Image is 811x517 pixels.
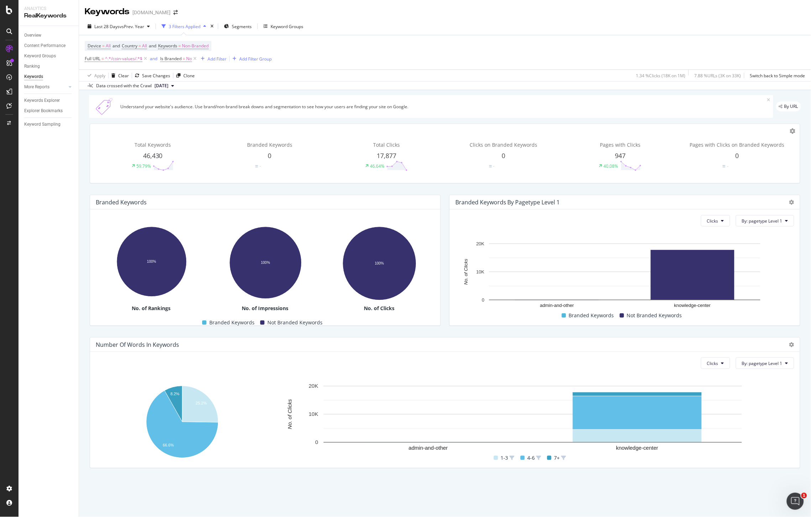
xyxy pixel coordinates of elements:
span: All [106,41,111,51]
img: Equal [723,165,726,167]
div: Keywords Explorer [24,97,60,104]
div: No. of Rankings [96,305,207,312]
text: admin-and-other [540,303,574,308]
div: Content Performance [24,42,66,49]
div: Analytics [24,6,73,12]
svg: A chart. [324,223,435,305]
div: Save Changes [142,73,170,79]
button: Clicks [701,357,730,369]
div: and [150,56,157,62]
span: = [183,56,185,62]
span: and [113,43,120,49]
span: Is Branded [160,56,182,62]
div: Keyword Groups [271,23,303,30]
span: By: pagetype Level 1 [742,218,783,224]
span: 0 [736,151,739,160]
text: 20K [309,383,318,389]
div: Branded Keywords By pagetype Level 1 [455,199,560,206]
div: 59.79% [136,163,151,169]
span: Total Keywords [135,141,171,148]
span: and [149,43,156,49]
button: Clear [109,70,129,81]
button: 3 Filters Applied [159,21,209,32]
text: 0 [482,297,485,303]
text: 66.6% [163,443,174,448]
span: Last 28 Days [94,23,120,30]
text: 100% [375,262,384,266]
span: 2025 Aug. 11th [155,83,168,89]
span: 1 [801,493,807,498]
div: - [493,163,495,169]
span: Device [88,43,101,49]
button: Last 28 DaysvsPrev. Year [85,21,153,32]
div: A chart. [455,240,794,311]
span: Keywords [158,43,177,49]
div: Ranking [24,63,40,70]
text: No. of Clicks [287,399,293,429]
div: No. of Impressions [210,305,321,312]
div: RealKeywords [24,12,73,20]
div: More Reports [24,83,49,91]
text: 8.2% [171,392,179,396]
a: Overview [24,32,74,39]
div: Overview [24,32,41,39]
iframe: Intercom live chat [787,493,804,510]
span: 1-3 [501,454,508,462]
span: Non-Branded [182,41,209,51]
button: [DATE] [152,82,177,90]
div: A chart. [271,382,794,453]
span: 4-6 [528,454,535,462]
text: 100% [147,260,156,264]
button: Keyword Groups [261,21,306,32]
span: Not Branded Keywords [627,311,682,320]
a: Keyword Sampling [24,121,74,128]
img: Equal [489,165,492,167]
div: Switch back to Simple mode [750,73,805,79]
div: Explorer Bookmarks [24,107,63,115]
span: Pages with Clicks on Branded Keywords [690,141,785,148]
svg: 0 [269,161,290,171]
button: Add Filter Group [230,54,272,63]
div: arrow-right-arrow-left [173,10,178,15]
span: Clicks on Branded Keywords [470,141,537,148]
a: Ranking [24,63,74,70]
span: = [102,43,105,49]
div: Keyword Groups [24,52,56,60]
div: 7.88 % URLs ( 3K on 33K ) [695,73,741,79]
button: Segments [221,21,255,32]
div: A chart. [96,223,207,301]
svg: 0 [736,161,758,171]
span: No [186,54,192,64]
span: vs Prev. Year [120,23,144,30]
div: legacy label [776,101,801,111]
div: Keywords [24,73,43,80]
div: A chart. [96,382,268,462]
span: By URL [784,104,798,109]
span: 46,430 [143,151,163,160]
a: Keywords [24,73,74,80]
button: Apply [85,70,105,81]
div: Add Filter Group [239,56,272,62]
a: Explorer Bookmarks [24,107,74,115]
button: and [150,55,157,62]
div: Number Of Words In Keywords [96,341,179,348]
text: 10K [476,269,485,275]
a: Keywords Explorer [24,97,74,104]
a: Keyword Groups [24,52,74,60]
div: Keywords [85,6,130,18]
span: All [142,41,147,51]
button: By: pagetype Level 1 [736,357,794,369]
span: Branded Keywords [569,311,614,320]
div: - [727,163,728,169]
div: 3 Filters Applied [169,23,200,30]
div: times [209,23,215,30]
span: Full URL [85,56,100,62]
div: Add Filter [208,56,226,62]
text: 0 [315,439,318,445]
text: admin-and-other [409,445,448,451]
span: Clicks [707,360,718,366]
span: 17,877 [377,151,396,160]
text: 20K [476,241,485,246]
text: 10K [309,411,318,417]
